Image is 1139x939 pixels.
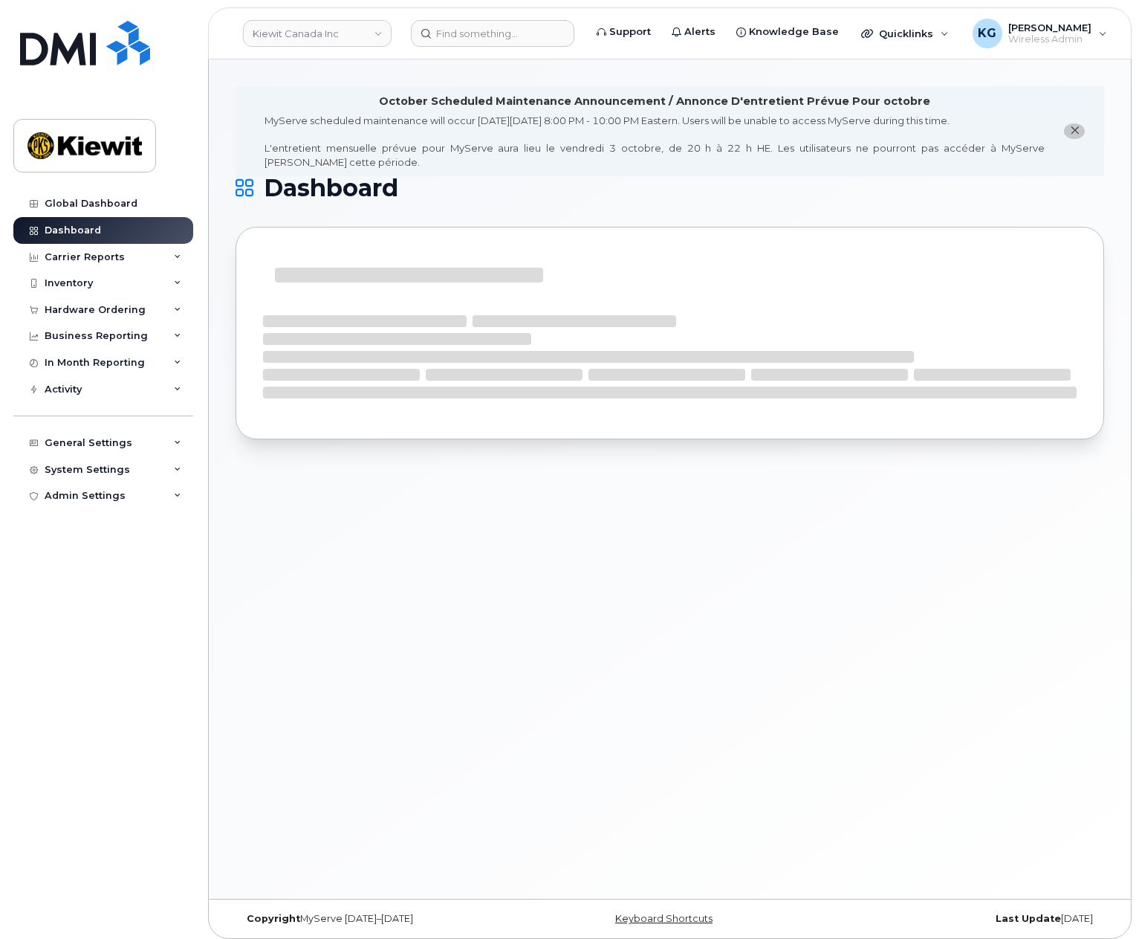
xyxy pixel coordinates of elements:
[814,913,1104,925] div: [DATE]
[247,913,300,924] strong: Copyright
[615,913,713,924] a: Keyboard Shortcuts
[996,913,1061,924] strong: Last Update
[379,94,930,109] div: October Scheduled Maintenance Announcement / Annonce D'entretient Prévue Pour octobre
[264,177,398,199] span: Dashboard
[236,913,525,925] div: MyServe [DATE]–[DATE]
[1064,123,1085,139] button: close notification
[265,114,1045,169] div: MyServe scheduled maintenance will occur [DATE][DATE] 8:00 PM - 10:00 PM Eastern. Users will be u...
